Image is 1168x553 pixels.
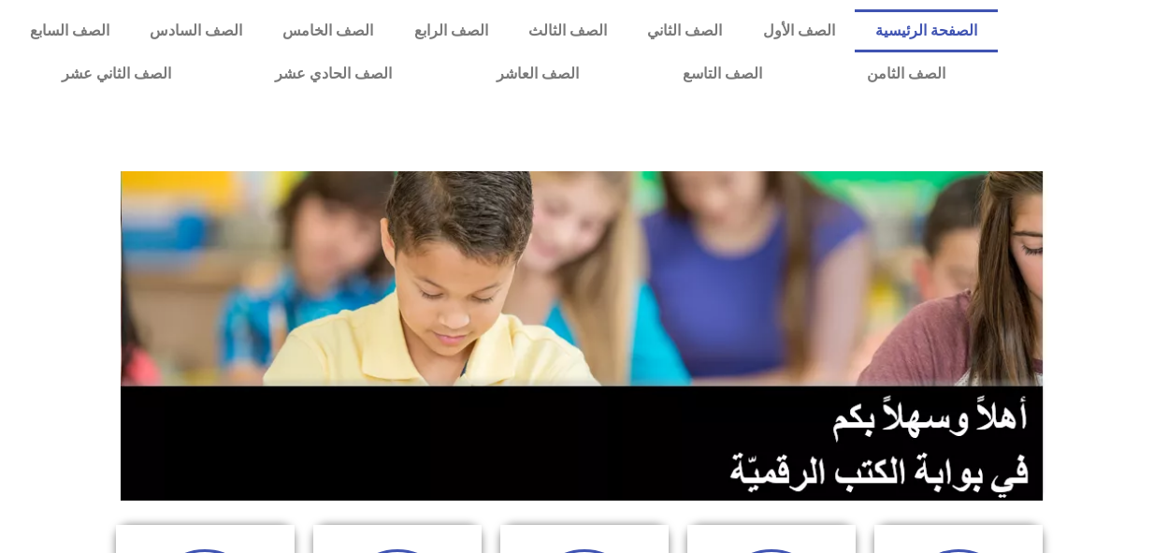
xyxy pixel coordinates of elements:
[855,9,997,52] a: الصفحة الرئيسية
[631,52,815,95] a: الصف التاسع
[508,9,627,52] a: الصف الثالث
[129,9,262,52] a: الصف السادس
[394,9,508,52] a: الصف الرابع
[9,52,224,95] a: الصف الثاني عشر
[743,9,855,52] a: الصف الأول
[627,9,743,52] a: الصف الثاني
[815,52,998,95] a: الصف الثامن
[263,9,394,52] a: الصف الخامس
[444,52,631,95] a: الصف العاشر
[224,52,445,95] a: الصف الحادي عشر
[9,9,129,52] a: الصف السابع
